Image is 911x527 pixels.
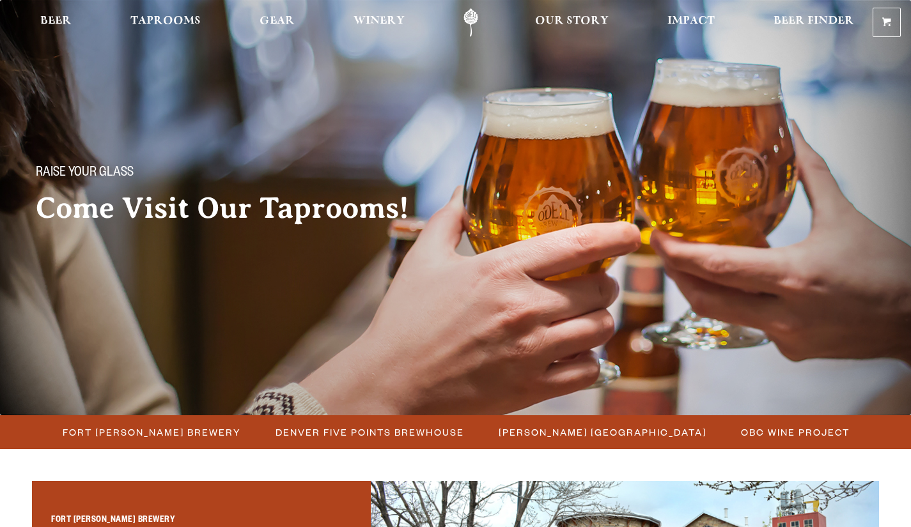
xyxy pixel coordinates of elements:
span: [PERSON_NAME] [GEOGRAPHIC_DATA] [499,423,706,441]
span: Fort [PERSON_NAME] Brewery [63,423,241,441]
a: Denver Five Points Brewhouse [268,423,471,441]
a: Odell Home [447,8,495,37]
a: Fort [PERSON_NAME] Brewery [55,423,247,441]
a: [PERSON_NAME] [GEOGRAPHIC_DATA] [491,423,713,441]
a: Our Story [527,8,617,37]
span: Beer [40,16,72,26]
a: Impact [659,8,723,37]
a: Gear [251,8,303,37]
h2: Come Visit Our Taprooms! [36,192,435,224]
a: Beer Finder [765,8,862,37]
a: OBC Wine Project [733,423,856,441]
span: Our Story [535,16,609,26]
a: Winery [345,8,413,37]
span: Gear [260,16,295,26]
span: Winery [354,16,405,26]
span: Impact [667,16,715,26]
span: Raise your glass [36,165,134,182]
span: OBC Wine Project [741,423,850,441]
a: Taprooms [122,8,209,37]
span: Taprooms [130,16,201,26]
span: Denver Five Points Brewhouse [276,423,464,441]
a: Beer [32,8,80,37]
span: Beer Finder [774,16,854,26]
